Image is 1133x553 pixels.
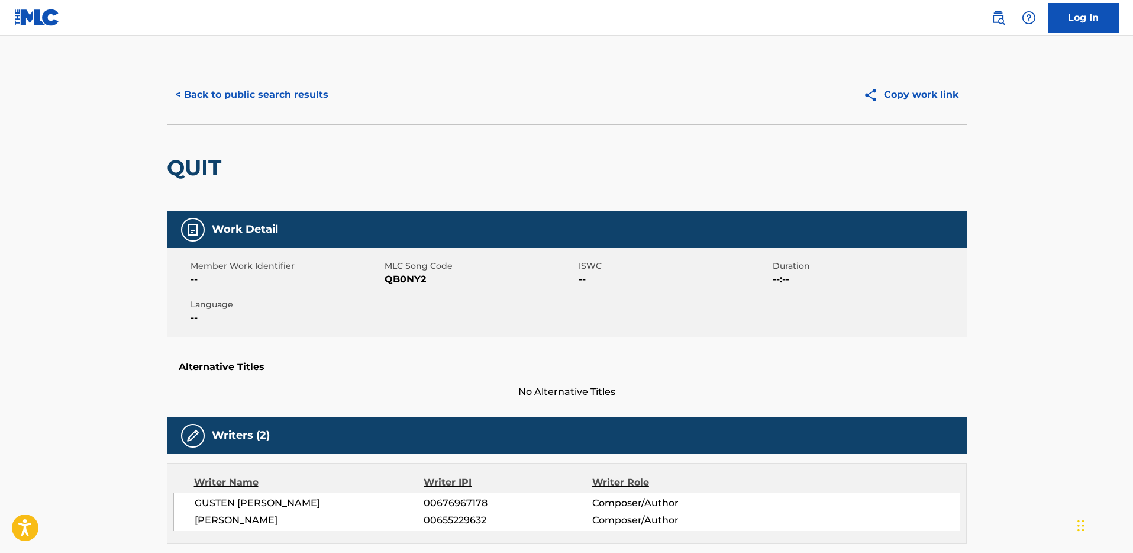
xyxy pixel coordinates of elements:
[986,6,1010,30] a: Public Search
[191,311,382,325] span: --
[194,475,424,490] div: Writer Name
[1022,11,1036,25] img: help
[592,475,745,490] div: Writer Role
[195,496,424,510] span: GUSTEN [PERSON_NAME]
[212,223,278,236] h5: Work Detail
[1077,508,1084,544] div: Drag
[385,272,576,287] span: QB0NY2
[592,496,745,510] span: Composer/Author
[991,11,1005,25] img: search
[773,272,964,287] span: --:--
[424,513,592,528] span: 00655229632
[579,260,770,272] span: ISWC
[14,9,60,26] img: MLC Logo
[773,260,964,272] span: Duration
[424,475,592,490] div: Writer IPI
[855,80,967,110] button: Copy work link
[186,223,200,237] img: Work Detail
[863,88,884,102] img: Copy work link
[191,260,382,272] span: Member Work Identifier
[385,260,576,272] span: MLC Song Code
[195,513,424,528] span: [PERSON_NAME]
[186,429,200,443] img: Writers
[191,298,382,311] span: Language
[1074,496,1133,553] iframe: Chat Widget
[592,513,745,528] span: Composer/Author
[167,80,337,110] button: < Back to public search results
[167,385,967,399] span: No Alternative Titles
[1017,6,1041,30] div: Help
[424,496,592,510] span: 00676967178
[191,272,382,287] span: --
[579,272,770,287] span: --
[179,361,955,373] h5: Alternative Titles
[212,429,270,442] h5: Writers (2)
[1048,3,1119,33] a: Log In
[167,155,227,181] h2: QUIT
